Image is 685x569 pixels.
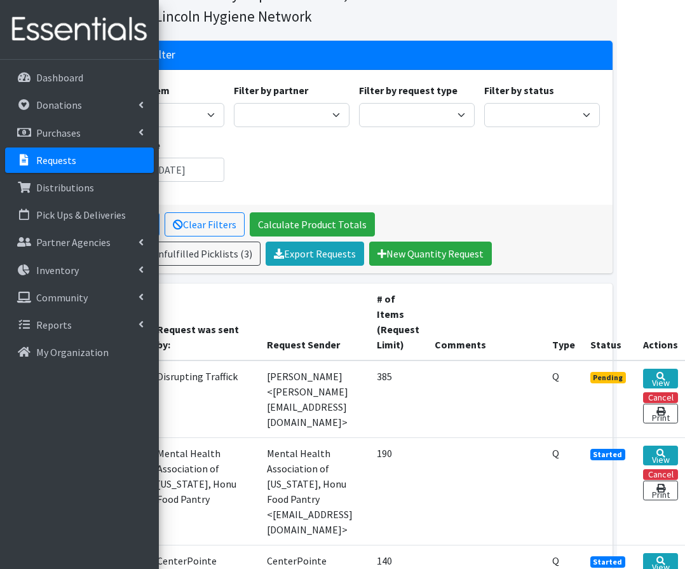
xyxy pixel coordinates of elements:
p: Dashboard [36,71,83,84]
a: Donations [5,92,154,118]
a: Distributions [5,175,154,200]
th: Status [583,284,636,360]
p: Pick Ups & Deliveries [36,209,126,221]
td: Mental Health Association of [US_STATE], Honu Food Pantry [149,438,259,545]
th: # of Items (Request Limit) [369,284,427,360]
button: Cancel [643,469,678,480]
a: Dashboard [5,65,154,90]
button: Cancel [643,392,678,403]
span: Pending [590,372,627,383]
label: Filter by partner [234,83,308,98]
a: Reports [5,312,154,338]
a: Calculate Product Totals [250,212,375,237]
td: [PERSON_NAME] <[PERSON_NAME][EMAIL_ADDRESS][DOMAIN_NAME]> [259,360,369,438]
a: Print [643,481,678,500]
p: Purchases [36,127,81,139]
a: Print Unfulfilled Picklists (3) [109,242,261,266]
a: My Organization [5,339,154,365]
abbr: Quantity [552,370,559,383]
span: Started [590,449,626,460]
label: Filter by request type [359,83,458,98]
img: HumanEssentials [5,8,154,51]
td: 190 [369,438,427,545]
td: Mental Health Association of [US_STATE], Honu Food Pantry <[EMAIL_ADDRESS][DOMAIN_NAME]> [259,438,369,545]
abbr: Quantity [552,447,559,460]
a: New Quantity Request [369,242,492,266]
a: Partner Agencies [5,230,154,255]
a: Purchases [5,120,154,146]
abbr: Quantity [552,554,559,567]
a: Community [5,285,154,310]
a: Clear Filters [165,212,245,237]
p: Donations [36,99,82,111]
a: Print [643,404,678,423]
p: Requests [36,154,76,167]
a: Pick Ups & Deliveries [5,202,154,228]
label: Filter by status [484,83,554,98]
td: 385 [369,360,427,438]
span: Started [590,556,626,568]
p: Reports [36,319,72,331]
p: My Organization [36,346,109,359]
p: Inventory [36,264,79,277]
p: Community [36,291,88,304]
p: Distributions [36,181,94,194]
th: Type [545,284,583,360]
a: View [643,446,678,465]
p: Partner Agencies [36,236,111,249]
th: Comments [427,284,545,360]
a: Export Requests [266,242,364,266]
a: Requests [5,147,154,173]
th: Request was sent by: [149,284,259,360]
th: Request Sender [259,284,369,360]
a: View [643,369,678,388]
td: Disrupting Traffick [149,360,259,438]
a: Inventory [5,257,154,283]
input: January 1, 2011 - December 31, 2011 [109,158,224,182]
